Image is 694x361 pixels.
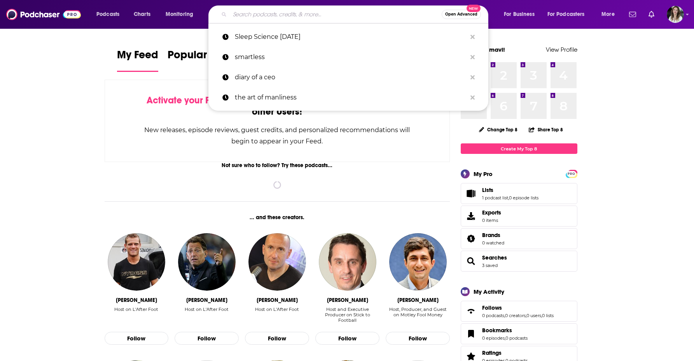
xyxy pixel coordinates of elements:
[461,183,577,204] span: Lists
[108,233,165,291] img: Jerome Rothen
[216,5,496,23] div: Search podcasts, credits, & more...
[463,306,479,317] a: Follows
[482,335,505,341] a: 0 episodes
[235,27,467,47] p: Sleep Science Today
[134,9,150,20] span: Charts
[482,232,500,239] span: Brands
[386,307,450,323] div: Host, Producer, and Guest on Motley Fool Money
[461,301,577,322] span: Follows
[482,313,504,318] a: 0 podcasts
[474,170,493,178] div: My Pro
[315,307,379,323] div: Host and Executive Producer on Stick to Football
[129,8,155,21] a: Charts
[386,307,450,317] div: Host, Producer, and Guest on Motley Fool Money
[185,307,229,312] div: Host on L'After Foot
[461,323,577,344] span: Bookmarks
[117,48,158,72] a: My Feed
[461,206,577,227] a: Exports
[463,256,479,267] a: Searches
[526,313,541,318] a: 0 users
[667,6,684,23] img: User Profile
[91,8,129,21] button: open menu
[504,9,535,20] span: For Business
[315,332,379,345] button: Follow
[175,332,239,345] button: Follow
[482,349,528,356] a: Ratings
[96,9,119,20] span: Podcasts
[114,307,158,323] div: Host on L'After Foot
[117,48,158,66] span: My Feed
[114,307,158,312] div: Host on L'After Foot
[442,10,481,19] button: Open AdvancedNew
[255,307,299,323] div: Host on L'After Foot
[645,8,657,21] a: Show notifications dropdown
[542,8,596,21] button: open menu
[461,143,577,154] a: Create My Top 8
[461,228,577,249] span: Brands
[389,233,447,291] img: Ricky Mulvey
[547,9,585,20] span: For Podcasters
[235,87,467,108] p: the art of manliness
[498,8,544,21] button: open menu
[667,6,684,23] span: Logged in as mavi
[482,349,502,356] span: Ratings
[505,335,528,341] a: 0 podcasts
[482,240,504,246] a: 0 watched
[667,6,684,23] button: Show profile menu
[208,87,488,108] a: the art of manliness
[105,162,450,169] div: Not sure who to follow? Try these podcasts...
[208,47,488,67] a: smartless
[626,8,639,21] a: Show notifications dropdown
[463,328,479,339] a: Bookmarks
[463,188,479,199] a: Lists
[397,297,439,303] div: Ricky Mulvey
[567,171,576,176] a: PRO
[508,195,509,201] span: ,
[509,195,538,201] a: 0 episode lists
[208,67,488,87] a: diary of a ceo
[235,47,467,67] p: smartless
[482,327,512,334] span: Bookmarks
[166,9,193,20] span: Monitoring
[245,332,309,345] button: Follow
[168,48,234,72] a: Popular Feed
[474,288,504,295] div: My Activity
[6,7,81,22] img: Podchaser - Follow, Share and Rate Podcasts
[147,94,226,106] span: Activate your Feed
[482,304,502,311] span: Follows
[482,263,498,268] a: 3 saved
[526,313,526,318] span: ,
[482,195,508,201] a: 1 podcast list
[105,214,450,221] div: ... and these creators.
[461,251,577,272] span: Searches
[315,307,379,323] div: Host and Executive Producer on Stick to Football
[248,233,306,291] img: Gilbert Brisbois
[144,95,411,117] div: by following Podcasts, Creators, Lists, and other Users!
[482,209,501,216] span: Exports
[601,9,615,20] span: More
[482,187,538,194] a: Lists
[482,187,493,194] span: Lists
[596,8,624,21] button: open menu
[186,297,227,303] div: Daniel Riolo
[105,332,169,345] button: Follow
[319,233,376,291] img: Gary Neville
[482,304,554,311] a: Follows
[168,48,234,66] span: Popular Feed
[178,233,236,291] img: Daniel Riolo
[482,254,507,261] a: Searches
[474,125,523,134] button: Change Top 8
[327,297,368,303] div: Gary Neville
[160,8,203,21] button: open menu
[445,12,477,16] span: Open Advanced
